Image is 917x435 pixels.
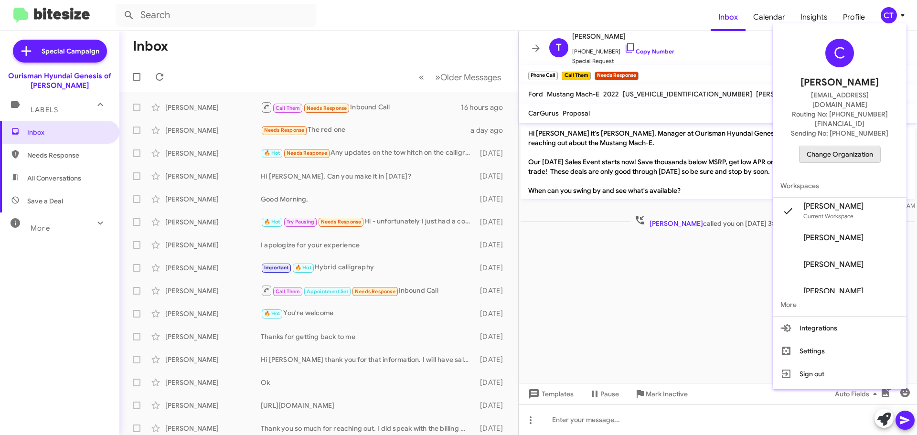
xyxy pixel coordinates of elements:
[807,146,873,162] span: Change Organization
[825,39,854,67] div: C
[773,317,906,340] button: Integrations
[773,293,906,316] span: More
[803,212,853,220] span: Current Workspace
[800,75,879,90] span: [PERSON_NAME]
[773,340,906,362] button: Settings
[803,260,864,269] span: [PERSON_NAME]
[784,90,895,109] span: [EMAIL_ADDRESS][DOMAIN_NAME]
[773,174,906,197] span: Workspaces
[799,146,881,163] button: Change Organization
[773,362,906,385] button: Sign out
[803,286,864,296] span: [PERSON_NAME]
[803,233,864,243] span: [PERSON_NAME]
[784,109,895,128] span: Routing No: [PHONE_NUMBER][FINANCIAL_ID]
[791,128,888,138] span: Sending No: [PHONE_NUMBER]
[803,202,864,211] span: [PERSON_NAME]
